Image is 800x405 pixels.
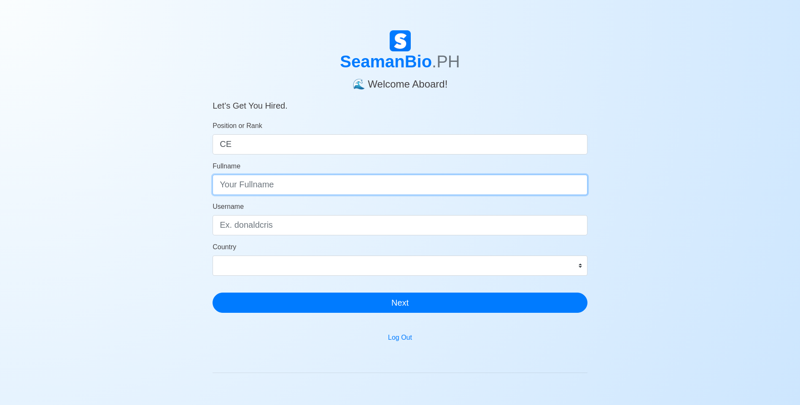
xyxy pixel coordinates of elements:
[213,293,587,313] button: Next
[213,203,244,210] span: Username
[213,72,587,91] h4: 🌊 Welcome Aboard!
[213,134,587,155] input: ex. 2nd Officer w/Master License
[432,52,460,71] span: .PH
[213,122,262,129] span: Position or Rank
[213,51,587,72] h1: SeamanBio
[213,242,236,252] label: Country
[213,163,240,170] span: Fullname
[213,175,587,195] input: Your Fullname
[390,30,411,51] img: Logo
[213,215,587,235] input: Ex. donaldcris
[213,91,587,111] h5: Let’s Get You Hired.
[382,330,418,346] button: Log Out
